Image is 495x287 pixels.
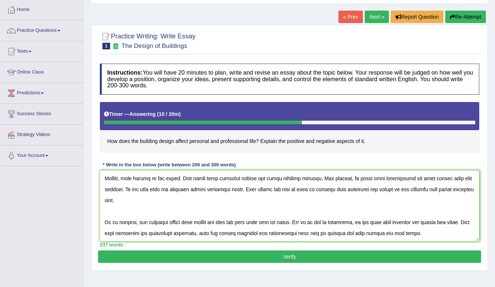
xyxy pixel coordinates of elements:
[157,111,159,117] b: (
[107,69,143,76] b: Instructions:
[0,20,84,39] a: Practice Questions
[130,111,156,117] b: Answering
[121,42,187,49] small: The Design of Buildings
[0,41,84,60] a: Tests
[338,11,363,23] a: « Prev
[0,125,84,143] a: Strategy Videos
[179,111,181,117] b: )
[391,11,443,23] button: Report Question
[365,11,389,23] a: Next »
[100,241,479,248] div: 237 words
[0,62,84,80] a: Online Class
[0,146,84,164] a: Your Account
[100,64,479,95] h4: You will have 20 minutes to plan, write and revise an essay about the topic below. Your response ...
[0,104,84,122] a: Success Stories
[112,43,120,50] small: Exam occurring question
[159,111,179,117] b: 10 / 20m
[104,112,181,117] h5: Timer —
[445,11,486,23] button: Re-Attempt
[100,31,195,49] h2: Practice Writing: Write Essay
[0,83,84,101] a: Predictions
[102,43,110,49] span: 1
[98,250,481,263] button: Verify
[100,162,239,169] div: * Write in the box below (write between 200 and 300 words)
